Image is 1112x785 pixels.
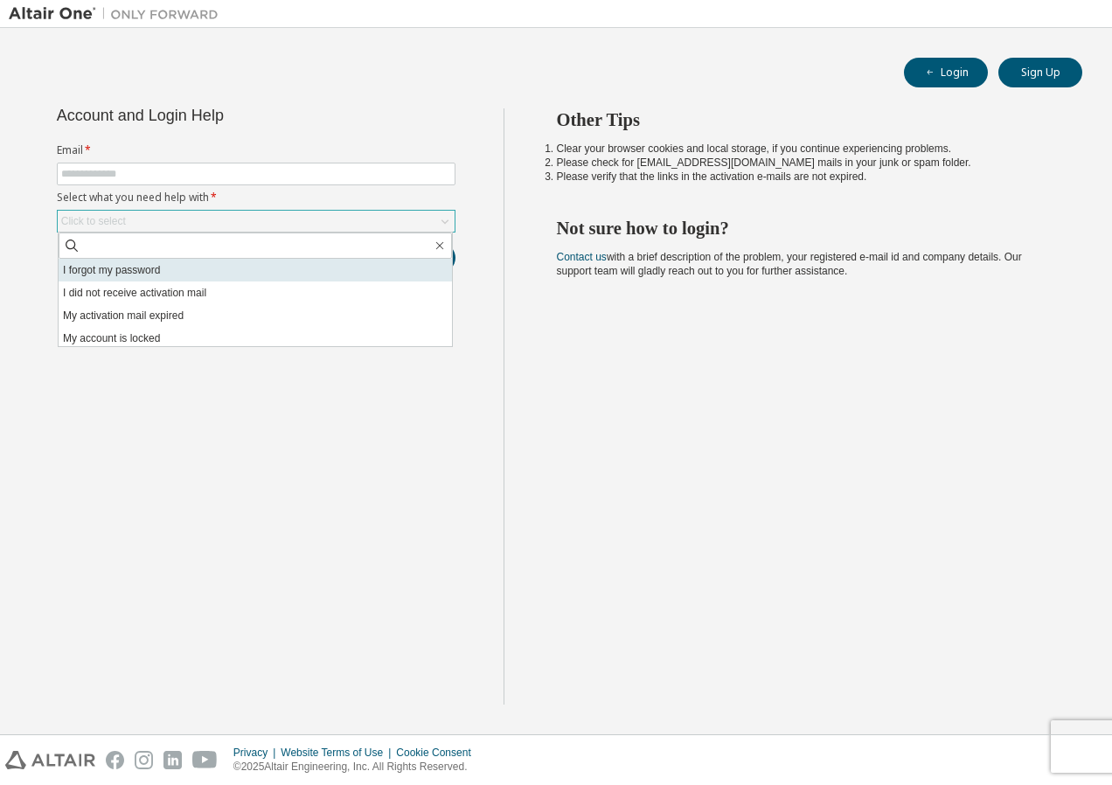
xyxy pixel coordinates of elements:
div: Cookie Consent [396,746,481,760]
img: facebook.svg [106,751,124,769]
label: Email [57,143,455,157]
li: Please verify that the links in the activation e-mails are not expired. [557,170,1052,184]
button: Sign Up [998,58,1082,87]
div: Account and Login Help [57,108,376,122]
img: Altair One [9,5,227,23]
h2: Not sure how to login? [557,217,1052,240]
a: Contact us [557,251,607,263]
li: I forgot my password [59,259,452,281]
div: Privacy [233,746,281,760]
div: Click to select [61,214,126,228]
button: Login [904,58,988,87]
li: Clear your browser cookies and local storage, if you continue experiencing problems. [557,142,1052,156]
li: Please check for [EMAIL_ADDRESS][DOMAIN_NAME] mails in your junk or spam folder. [557,156,1052,170]
img: linkedin.svg [163,751,182,769]
p: © 2025 Altair Engineering, Inc. All Rights Reserved. [233,760,482,775]
h2: Other Tips [557,108,1052,131]
div: Website Terms of Use [281,746,396,760]
label: Select what you need help with [57,191,455,205]
span: with a brief description of the problem, your registered e-mail id and company details. Our suppo... [557,251,1022,277]
img: youtube.svg [192,751,218,769]
div: Click to select [58,211,455,232]
img: altair_logo.svg [5,751,95,769]
img: instagram.svg [135,751,153,769]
